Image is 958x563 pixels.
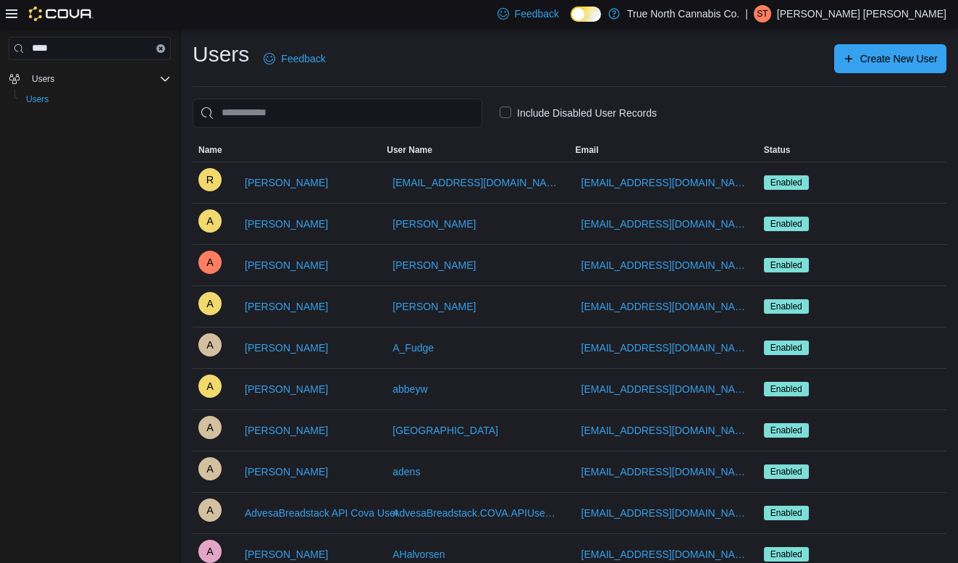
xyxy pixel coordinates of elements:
[770,424,802,437] span: Enabled
[392,382,427,396] span: abbeyw
[281,51,325,66] span: Feedback
[156,44,165,53] button: Clear input
[198,457,222,480] div: Austin
[627,5,739,22] p: True North Cannabis Co.
[239,499,404,527] button: AdvesaBreadstack API Cova User
[770,465,802,478] span: Enabled
[26,93,49,105] span: Users
[239,333,334,362] button: [PERSON_NAME]
[387,144,432,156] span: User Name
[245,506,398,520] span: AdvesaBreadstack API Cova User
[198,499,222,522] div: AdvesaBreadstack
[198,540,222,563] div: Anna
[581,464,747,479] span: [EMAIL_ADDRESS][DOMAIN_NAME]
[500,104,657,122] label: Include Disabled User Records
[764,217,809,231] span: Enabled
[576,209,752,238] button: [EMAIL_ADDRESS][DOMAIN_NAME]
[387,375,433,404] button: abbeyw
[770,300,802,313] span: Enabled
[576,375,752,404] button: [EMAIL_ADDRESS][DOMAIN_NAME]
[581,423,747,438] span: [EMAIL_ADDRESS][DOMAIN_NAME]
[576,333,752,362] button: [EMAIL_ADDRESS][DOMAIN_NAME]
[777,5,946,22] p: [PERSON_NAME] [PERSON_NAME]
[26,70,171,88] span: Users
[392,341,434,355] span: A_Fudge
[764,464,809,479] span: Enabled
[581,506,747,520] span: [EMAIL_ADDRESS][DOMAIN_NAME]
[387,333,440,362] button: A_Fudge
[198,251,222,274] div: Alexandra
[576,499,752,527] button: [EMAIL_ADDRESS][DOMAIN_NAME]
[581,299,747,314] span: [EMAIL_ADDRESS][DOMAIN_NAME]
[576,416,752,445] button: [EMAIL_ADDRESS][DOMAIN_NAME]
[764,506,809,520] span: Enabled
[26,70,60,88] button: Users
[757,5,768,22] span: ST
[764,175,809,190] span: Enabled
[239,251,334,280] button: [PERSON_NAME]
[206,375,214,398] span: A
[206,292,214,315] span: A
[392,299,476,314] span: [PERSON_NAME]
[860,51,938,66] span: Create New User
[515,7,559,21] span: Feedback
[239,375,334,404] button: [PERSON_NAME]
[764,547,809,562] span: Enabled
[239,168,334,197] button: [PERSON_NAME]
[245,258,328,272] span: [PERSON_NAME]
[245,382,328,396] span: [PERSON_NAME]
[206,168,214,191] span: R
[576,168,752,197] button: [EMAIL_ADDRESS][DOMAIN_NAME]
[206,251,214,274] span: A
[392,217,476,231] span: [PERSON_NAME]
[245,423,328,438] span: [PERSON_NAME]
[206,457,214,480] span: A
[770,506,802,520] span: Enabled
[764,144,791,156] span: Status
[581,217,747,231] span: [EMAIL_ADDRESS][DOMAIN_NAME]
[245,299,328,314] span: [PERSON_NAME]
[198,375,222,398] div: Abbey
[764,299,809,314] span: Enabled
[387,209,482,238] button: [PERSON_NAME]
[770,176,802,189] span: Enabled
[206,499,214,522] span: A
[764,423,809,438] span: Enabled
[571,7,601,22] input: Dark Mode
[392,547,445,562] span: AHalvorsen
[581,341,747,355] span: [EMAIL_ADDRESS][DOMAIN_NAME]
[198,168,222,191] div: Robin
[387,168,563,197] button: [EMAIL_ADDRESS][DOMAIN_NAME]
[387,416,504,445] button: [GEOGRAPHIC_DATA]
[245,341,328,355] span: [PERSON_NAME]
[206,333,214,356] span: A
[764,382,809,396] span: Enabled
[198,292,222,315] div: Aaron
[392,175,558,190] span: [EMAIL_ADDRESS][DOMAIN_NAME]
[387,251,482,280] button: [PERSON_NAME]
[198,333,222,356] div: Austin
[20,91,54,108] a: Users
[581,382,747,396] span: [EMAIL_ADDRESS][DOMAIN_NAME]
[764,341,809,355] span: Enabled
[32,73,54,85] span: Users
[239,292,334,321] button: [PERSON_NAME]
[9,63,171,147] nav: Complex example
[834,44,946,73] button: Create New User
[387,499,563,527] button: AdvesaBreadstack.COVA.APIUser.TrueNorthCannabisCo
[770,548,802,561] span: Enabled
[258,44,331,73] a: Feedback
[245,547,328,562] span: [PERSON_NAME]
[387,292,482,321] button: [PERSON_NAME]
[206,209,214,233] span: A
[193,40,249,69] h1: Users
[14,89,177,109] button: Users
[576,457,752,486] button: [EMAIL_ADDRESS][DOMAIN_NAME]
[745,5,748,22] p: |
[576,251,752,280] button: [EMAIL_ADDRESS][DOMAIN_NAME]
[20,91,171,108] span: Users
[392,258,476,272] span: [PERSON_NAME]
[770,259,802,272] span: Enabled
[239,209,334,238] button: [PERSON_NAME]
